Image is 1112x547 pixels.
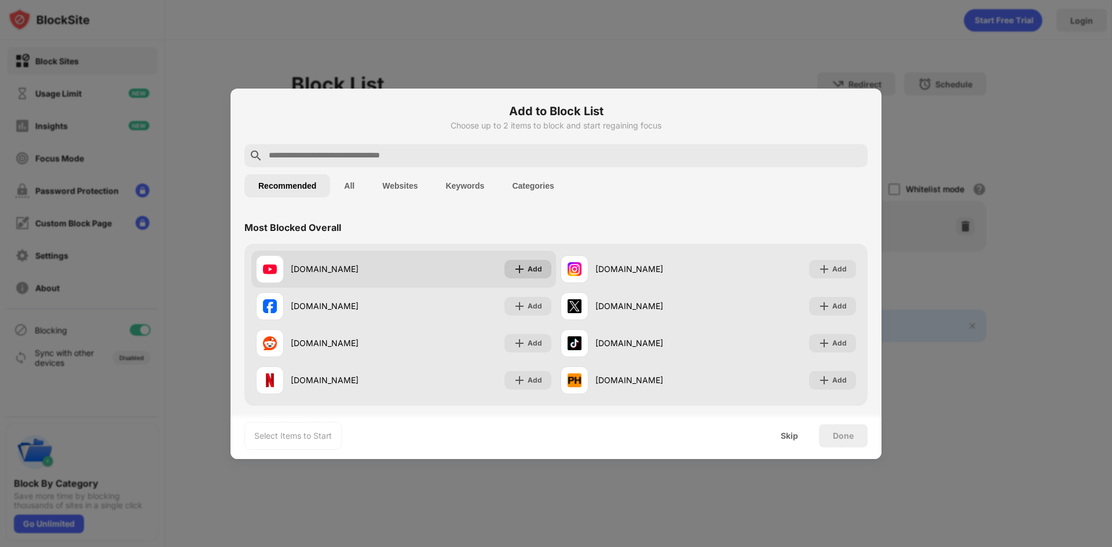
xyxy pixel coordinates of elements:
[291,263,404,275] div: [DOMAIN_NAME]
[832,337,847,349] div: Add
[263,336,277,350] img: favicons
[832,263,847,275] div: Add
[291,300,404,312] div: [DOMAIN_NAME]
[254,430,332,442] div: Select Items to Start
[528,263,542,275] div: Add
[833,431,854,440] div: Done
[568,262,581,276] img: favicons
[249,149,263,163] img: search.svg
[431,174,498,197] button: Keywords
[528,300,542,312] div: Add
[832,300,847,312] div: Add
[568,299,581,313] img: favicons
[528,375,542,386] div: Add
[244,102,868,120] h6: Add to Block List
[244,222,341,233] div: Most Blocked Overall
[368,174,431,197] button: Websites
[244,174,330,197] button: Recommended
[330,174,368,197] button: All
[291,374,404,386] div: [DOMAIN_NAME]
[244,121,868,130] div: Choose up to 2 items to block and start regaining focus
[568,336,581,350] img: favicons
[498,174,568,197] button: Categories
[291,337,404,349] div: [DOMAIN_NAME]
[263,262,277,276] img: favicons
[568,373,581,387] img: favicons
[781,431,798,440] div: Skip
[595,374,708,386] div: [DOMAIN_NAME]
[595,300,708,312] div: [DOMAIN_NAME]
[832,375,847,386] div: Add
[595,263,708,275] div: [DOMAIN_NAME]
[263,299,277,313] img: favicons
[263,373,277,387] img: favicons
[528,337,542,349] div: Add
[595,337,708,349] div: [DOMAIN_NAME]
